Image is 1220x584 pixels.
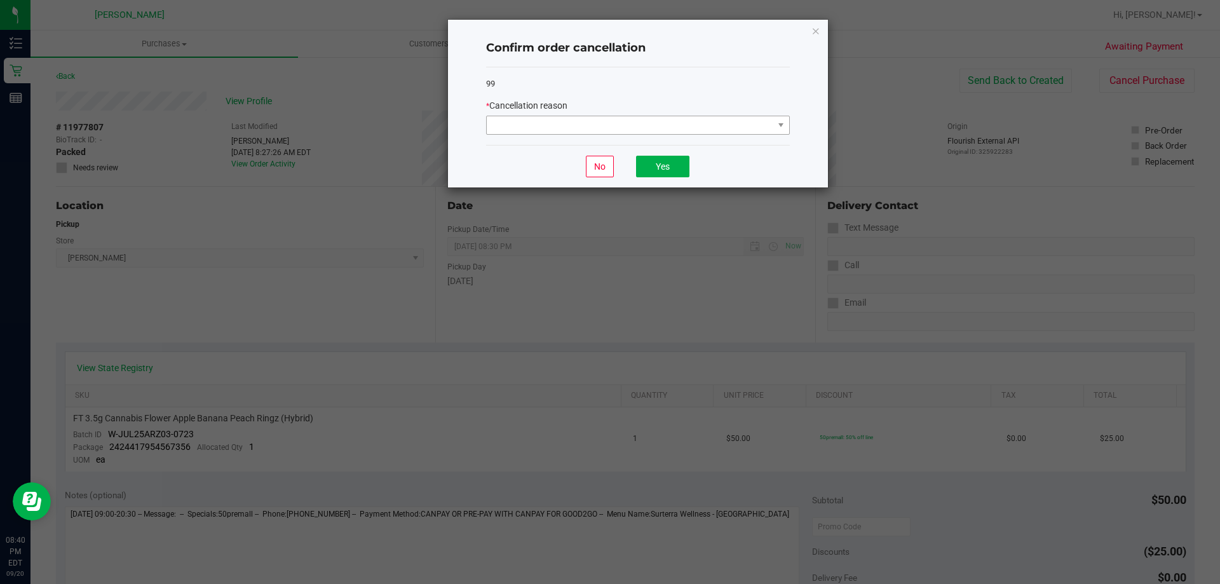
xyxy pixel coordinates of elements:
span: 99 [486,79,495,88]
button: Yes [636,156,689,177]
h4: Confirm order cancellation [486,40,790,57]
span: Cancellation reason [489,100,567,111]
button: No [586,156,614,177]
button: Close [811,23,820,38]
iframe: Resource center [13,482,51,520]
